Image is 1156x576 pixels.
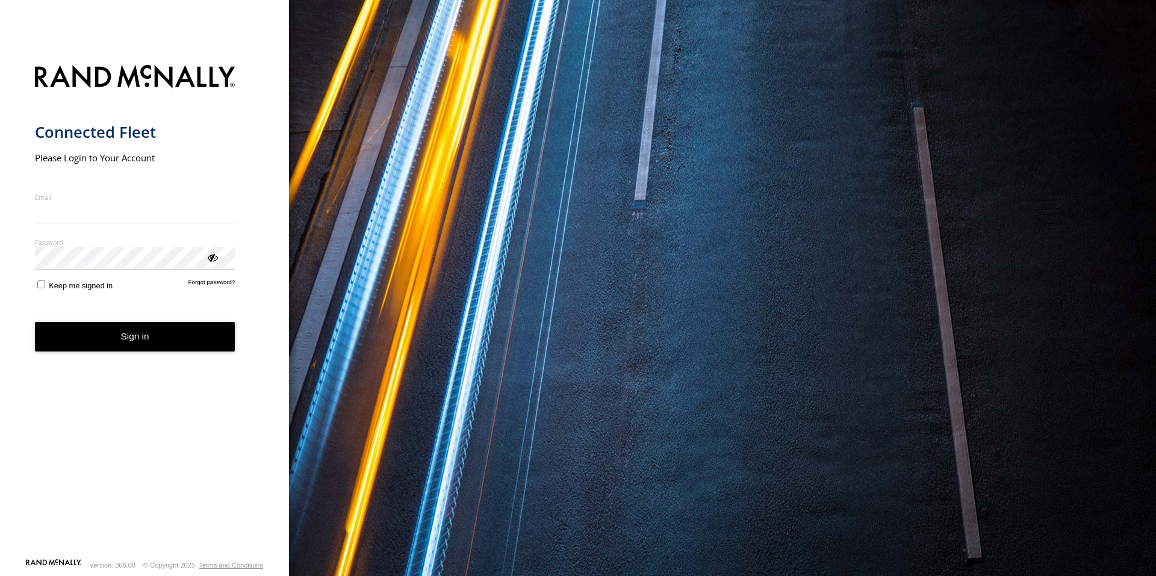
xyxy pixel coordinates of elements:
[188,279,235,290] a: Forgot password?
[35,322,235,351] button: Sign in
[206,251,218,263] div: ViewPassword
[35,238,235,247] label: Password
[35,58,255,558] form: main
[35,122,235,142] h1: Connected Fleet
[199,562,263,569] a: Terms and Conditions
[90,562,135,569] div: Version: 306.00
[37,280,45,288] input: Keep me signed in
[49,281,113,290] span: Keep me signed in
[35,152,235,164] h2: Please Login to Your Account
[143,562,263,569] div: © Copyright 2025 -
[26,559,81,571] a: Visit our Website
[35,193,235,202] label: Email
[35,63,235,93] img: Rand McNally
